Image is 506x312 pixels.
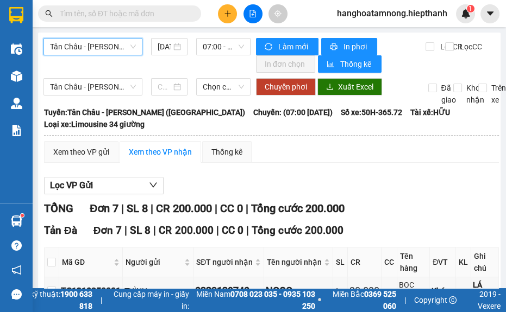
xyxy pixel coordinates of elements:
span: down [149,181,158,189]
button: file-add [243,4,263,23]
span: | [404,294,406,306]
span: Loại xe: Limousine 34 giường [44,118,145,130]
span: CR 200.000 [159,224,213,237]
span: Làm mới [278,41,310,53]
span: Tổng cước 200.000 [251,224,343,237]
div: 0332139740 [195,283,262,298]
span: file-add [249,10,257,17]
th: ĐVT [430,247,456,277]
span: Tên người nhận [267,256,322,268]
span: Cung cấp máy in - giấy in: [110,288,189,312]
img: logo-vxr [9,7,23,23]
sup: 1 [467,5,474,12]
button: plus [218,4,237,23]
span: Thống kê [340,58,373,70]
th: CC [382,247,397,277]
span: SĐT người nhận [196,256,253,268]
input: Tìm tên, số ĐT hoặc mã đơn [60,8,188,20]
span: download [326,83,334,92]
span: Tài xế: HỮU [410,106,450,118]
button: In đơn chọn [256,55,315,73]
span: aim [274,10,282,17]
span: | [101,294,102,306]
sup: 1 [21,214,24,217]
span: | [216,224,218,237]
span: message [11,289,22,300]
span: 07:00 - 50H-365.72 [203,39,244,55]
span: | [151,202,153,215]
td: NGỌC [264,277,333,305]
span: Xuất Excel [338,81,373,93]
span: Tân Châu - Hồ Chí Minh (Giường) [50,79,136,95]
span: In phơi [343,41,368,53]
div: TC1310250001 [61,284,121,298]
span: Lọc CC [455,41,484,53]
span: Đơn 7 [93,224,122,237]
div: NGỌC [266,283,331,298]
span: CC 0 [221,224,243,237]
span: bar-chart [327,60,336,69]
button: Chuyển phơi [256,78,316,95]
span: Chọn chuyến [203,79,244,95]
span: TỔNG [44,202,73,215]
span: | [153,224,156,237]
div: THÌNH [124,285,191,297]
span: Đã giao [437,82,460,106]
span: Miền Nam [192,288,316,312]
span: Người gửi [126,256,182,268]
button: bar-chartThống kê [318,55,382,73]
strong: 1900 633 818 [60,290,92,310]
button: downloadXuất Excel [317,78,382,95]
div: BOC TRẮNG [399,279,428,303]
span: SL 8 [127,202,148,215]
button: printerIn phơi [321,38,377,55]
img: solution-icon [11,125,22,136]
span: Tân Châu - Hồ Chí Minh (Giường) [50,39,136,55]
span: | [121,202,124,215]
span: plus [224,10,232,17]
span: Mã GD [62,256,111,268]
div: 20.000 [349,283,379,298]
span: Lọc CR [436,41,464,53]
td: TC1310250001 [59,277,123,305]
span: printer [330,43,339,52]
span: Chuyến: (07:00 [DATE]) [253,106,333,118]
span: hanghoatamnong.hiepthanh [328,7,456,20]
span: Tản Đà [44,224,77,237]
span: | [215,202,217,215]
div: Xem theo VP gửi [53,146,109,158]
span: copyright [449,296,457,304]
span: Số xe: 50H-365.72 [341,106,402,118]
span: question-circle [11,240,22,251]
strong: 0708 023 035 - 0935 103 250 [230,290,315,310]
span: | [246,202,248,215]
span: CC 0 [220,202,243,215]
button: syncLàm mới [256,38,318,55]
span: notification [11,265,22,275]
span: caret-down [485,9,495,18]
th: SL [333,247,348,277]
span: | [246,224,248,237]
span: sync [265,43,274,52]
span: Đơn 7 [90,202,118,215]
button: caret-down [480,4,499,23]
span: ⚪️ [318,298,321,302]
span: search [45,10,53,17]
td: 0332139740 [193,277,264,305]
th: CR [348,247,382,277]
span: | [124,224,127,237]
span: Kho nhận [462,82,489,106]
button: aim [268,4,288,23]
img: warehouse-icon [11,98,22,109]
th: Ghi chú [471,247,499,277]
img: warehouse-icon [11,43,22,55]
input: 13/10/2025 [158,41,171,53]
img: warehouse-icon [11,215,22,227]
strong: 0369 525 060 [364,290,396,310]
div: 1 [335,285,346,297]
div: Thống kê [211,146,242,158]
img: warehouse-icon [11,71,22,82]
span: Miền Bắc [324,288,396,312]
b: Tuyến: Tân Châu - [PERSON_NAME] ([GEOGRAPHIC_DATA]) [44,108,245,117]
div: LÁ DỨA [473,279,497,303]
